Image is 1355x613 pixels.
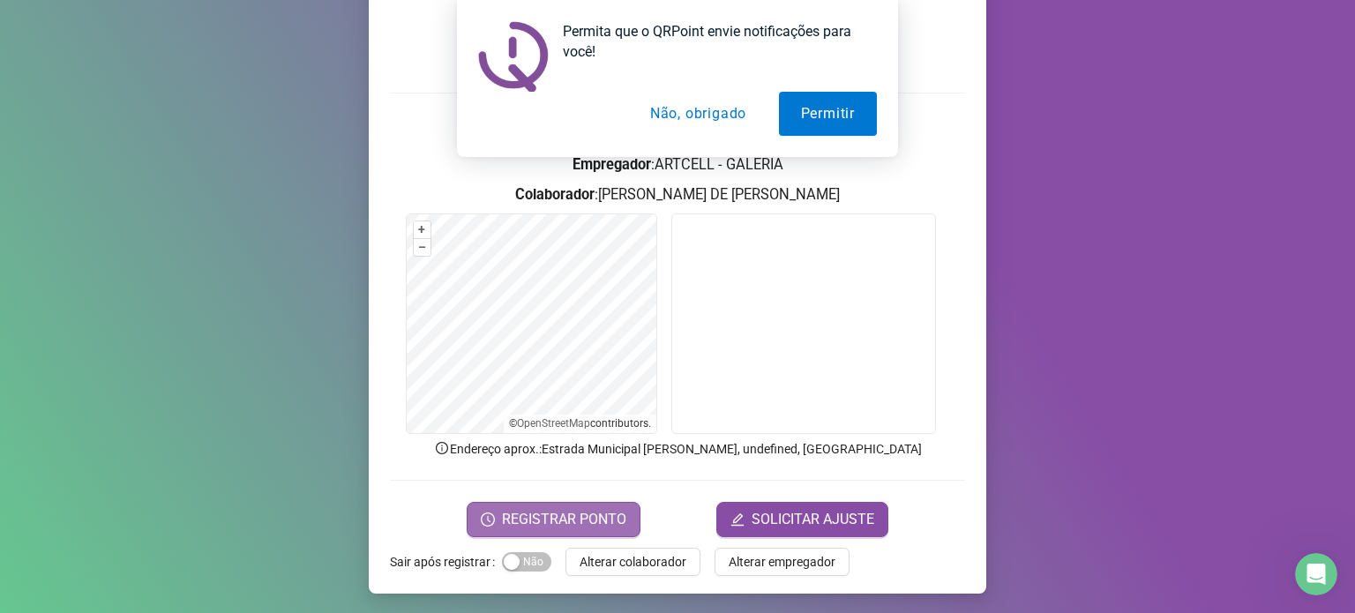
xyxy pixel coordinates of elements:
a: OpenStreetMap [517,417,590,430]
span: SOLICITAR AJUSTE [752,509,874,530]
button: Permitir [779,92,877,136]
span: Alterar empregador [729,552,835,572]
button: Alterar empregador [715,548,850,576]
li: © contributors. [509,417,651,430]
strong: Empregador [573,156,651,173]
button: Alterar colaborador [565,548,700,576]
span: info-circle [434,440,450,456]
label: Sair após registrar [390,548,502,576]
button: Não, obrigado [628,92,768,136]
img: notification icon [478,21,549,92]
span: Alterar colaborador [580,552,686,572]
h3: : ARTCELL - GALERIA [390,153,965,176]
button: + [414,221,430,238]
span: REGISTRAR PONTO [502,509,626,530]
h3: : [PERSON_NAME] DE [PERSON_NAME] [390,183,965,206]
p: Endereço aprox. : Estrada Municipal [PERSON_NAME], undefined, [GEOGRAPHIC_DATA] [390,439,965,459]
span: edit [730,512,745,527]
button: REGISTRAR PONTO [467,502,640,537]
button: editSOLICITAR AJUSTE [716,502,888,537]
div: Permita que o QRPoint envie notificações para você! [549,21,877,62]
strong: Colaborador [515,186,595,203]
iframe: Intercom live chat [1295,553,1337,595]
span: clock-circle [481,512,495,527]
button: – [414,239,430,256]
